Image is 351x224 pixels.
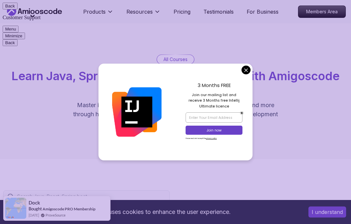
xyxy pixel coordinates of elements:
[5,33,22,38] span: Minimize
[3,26,19,32] button: Menu
[3,3,348,20] div: primary
[3,32,25,39] button: Minimize
[3,39,18,46] button: Back
[3,26,348,39] div: secondary
[5,27,16,31] span: Menu
[5,40,15,45] span: Back
[5,4,15,8] span: Back
[3,3,18,9] button: Back
[3,15,348,20] p: Customer Support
